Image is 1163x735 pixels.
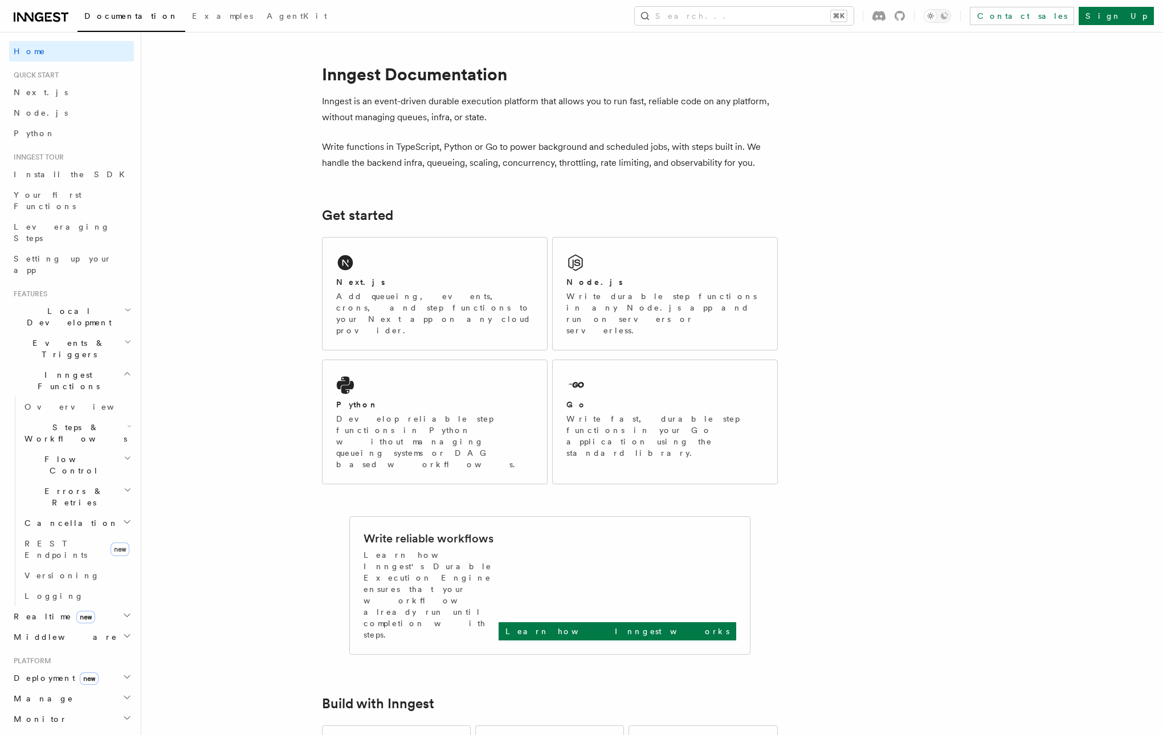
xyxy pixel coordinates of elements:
[9,337,124,360] span: Events & Triggers
[552,237,778,350] a: Node.jsWrite durable step functions in any Node.js app and run on servers or serverless.
[20,422,127,444] span: Steps & Workflows
[322,360,548,484] a: PythonDevelop reliable step functions in Python without managing queueing systems or DAG based wo...
[14,190,81,211] span: Your first Functions
[336,399,378,410] h2: Python
[9,627,134,647] button: Middleware
[322,696,434,712] a: Build with Inngest
[9,153,64,162] span: Inngest tour
[9,369,123,392] span: Inngest Functions
[831,10,847,22] kbd: ⌘K
[14,88,68,97] span: Next.js
[336,413,533,470] p: Develop reliable step functions in Python without managing queueing systems or DAG based workflows.
[9,365,134,397] button: Inngest Functions
[9,123,134,144] a: Python
[9,397,134,606] div: Inngest Functions
[322,207,393,223] a: Get started
[9,305,124,328] span: Local Development
[192,11,253,21] span: Examples
[185,3,260,31] a: Examples
[336,276,385,288] h2: Next.js
[9,668,134,688] button: Deploymentnew
[25,539,87,560] span: REST Endpoints
[9,103,134,123] a: Node.js
[566,291,764,336] p: Write durable step functions in any Node.js app and run on servers or serverless.
[9,248,134,280] a: Setting up your app
[499,622,736,640] a: Learn how Inngest works
[14,46,46,57] span: Home
[322,64,778,84] h1: Inngest Documentation
[84,11,178,21] span: Documentation
[1079,7,1154,25] a: Sign Up
[267,11,327,21] span: AgentKit
[9,217,134,248] a: Leveraging Steps
[566,276,623,288] h2: Node.js
[20,481,134,513] button: Errors & Retries
[9,611,95,622] span: Realtime
[566,399,587,410] h2: Go
[25,591,84,601] span: Logging
[322,93,778,125] p: Inngest is an event-driven durable execution platform that allows you to run fast, reliable code ...
[9,333,134,365] button: Events & Triggers
[9,656,51,665] span: Platform
[9,709,134,729] button: Monitor
[336,291,533,336] p: Add queueing, events, crons, and step functions to your Next app on any cloud provider.
[9,289,47,299] span: Features
[322,237,548,350] a: Next.jsAdd queueing, events, crons, and step functions to your Next app on any cloud provider.
[970,7,1074,25] a: Contact sales
[9,71,59,80] span: Quick start
[20,533,134,565] a: REST Endpointsnew
[364,530,493,546] h2: Write reliable workflows
[9,672,99,684] span: Deployment
[9,301,134,333] button: Local Development
[20,517,119,529] span: Cancellation
[9,688,134,709] button: Manage
[14,254,112,275] span: Setting up your app
[20,565,134,586] a: Versioning
[20,417,134,449] button: Steps & Workflows
[76,611,95,623] span: new
[9,185,134,217] a: Your first Functions
[14,108,68,117] span: Node.js
[635,7,854,25] button: Search...⌘K
[364,549,499,640] p: Learn how Inngest's Durable Execution Engine ensures that your workflow already run until complet...
[25,402,142,411] span: Overview
[924,9,951,23] button: Toggle dark mode
[9,164,134,185] a: Install the SDK
[9,41,134,62] a: Home
[77,3,185,32] a: Documentation
[566,413,764,459] p: Write fast, durable step functions in your Go application using the standard library.
[505,626,729,637] p: Learn how Inngest works
[9,82,134,103] a: Next.js
[20,454,124,476] span: Flow Control
[20,513,134,533] button: Cancellation
[260,3,334,31] a: AgentKit
[111,542,129,556] span: new
[80,672,99,685] span: new
[552,360,778,484] a: GoWrite fast, durable step functions in your Go application using the standard library.
[25,571,100,580] span: Versioning
[14,129,55,138] span: Python
[14,222,110,243] span: Leveraging Steps
[9,693,74,704] span: Manage
[20,449,134,481] button: Flow Control
[9,631,117,643] span: Middleware
[14,170,132,179] span: Install the SDK
[20,485,124,508] span: Errors & Retries
[9,713,67,725] span: Monitor
[20,397,134,417] a: Overview
[20,586,134,606] a: Logging
[322,139,778,171] p: Write functions in TypeScript, Python or Go to power background and scheduled jobs, with steps bu...
[9,606,134,627] button: Realtimenew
